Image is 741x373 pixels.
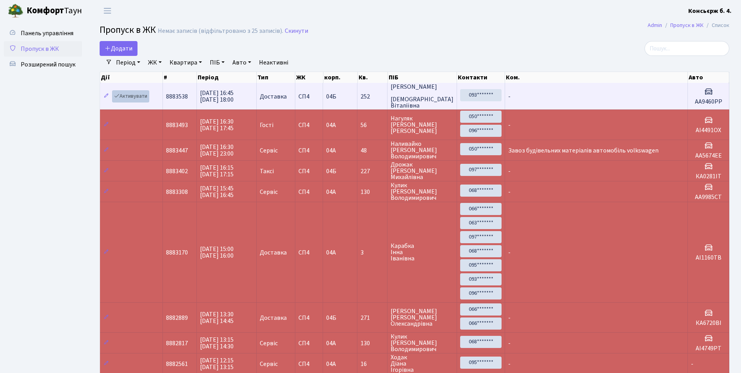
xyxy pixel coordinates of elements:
[27,4,82,18] span: Таун
[166,121,188,129] span: 8883493
[21,29,73,38] span: Панель управління
[298,147,320,154] span: СП4
[361,189,384,195] span: 130
[298,361,320,367] span: СП4
[105,44,132,53] span: Додати
[508,339,511,348] span: -
[260,315,287,321] span: Доставка
[27,4,64,17] b: Комфорт
[200,117,234,133] span: [DATE] 16:30 [DATE] 17:45
[200,310,234,325] span: [DATE] 13:30 [DATE] 14:45
[508,121,511,129] span: -
[200,335,234,351] span: [DATE] 13:15 [DATE] 14:30
[285,27,308,35] a: Скинути
[298,315,320,321] span: СП4
[260,93,287,100] span: Доставка
[100,23,156,37] span: Пропуск в ЖК
[326,188,336,196] span: 04А
[326,167,336,176] span: 04Б
[8,3,23,19] img: logo.png
[704,21,729,30] li: Список
[391,161,454,180] span: Дрожак [PERSON_NAME] Михайлівна
[508,167,511,176] span: -
[200,89,234,104] span: [DATE] 16:45 [DATE] 18:00
[200,245,234,260] span: [DATE] 15:00 [DATE] 16:00
[326,248,336,257] span: 04А
[636,17,741,34] nav: breadcrumb
[457,72,505,83] th: Контакти
[166,146,188,155] span: 8883447
[100,72,163,83] th: Дії
[361,122,384,128] span: 56
[260,189,278,195] span: Сервіс
[326,339,336,348] span: 04А
[691,98,726,106] h5: АА9460РР
[391,334,454,352] span: Кулик [PERSON_NAME] Володимирович
[166,56,205,69] a: Квартира
[391,182,454,201] span: Кулик [PERSON_NAME] Володимирович
[260,340,278,346] span: Сервіс
[260,147,278,154] span: Сервіс
[298,93,320,100] span: СП4
[505,72,688,83] th: Ком.
[691,319,726,327] h5: КА6720ВІ
[166,360,188,368] span: 8882561
[361,93,384,100] span: 252
[260,249,287,256] span: Доставка
[323,72,358,83] th: корп.
[361,249,384,256] span: 3
[145,56,165,69] a: ЖК
[298,189,320,195] span: СП4
[166,248,188,257] span: 8883170
[326,314,336,322] span: 04Б
[256,56,291,69] a: Неактивні
[260,361,278,367] span: Сервіс
[200,356,234,371] span: [DATE] 12:15 [DATE] 13:15
[508,146,659,155] span: Завоз будівельних матеріалів автомобіль volkswagen
[361,340,384,346] span: 130
[648,21,662,29] a: Admin
[391,243,454,262] span: Карабка Інна Іванівна
[691,127,726,134] h5: АІ4491ОХ
[112,90,149,102] a: Активувати
[391,115,454,134] span: Нагуляк [PERSON_NAME] [PERSON_NAME]
[391,354,454,373] span: Ходак Діана Ігорівна
[388,72,457,83] th: ПІБ
[508,188,511,196] span: -
[691,360,693,368] span: -
[391,84,454,109] span: [PERSON_NAME] [DEMOGRAPHIC_DATA] Віталіївна
[691,194,726,201] h5: AA9985CT
[688,72,729,83] th: Авто
[361,361,384,367] span: 16
[691,152,726,160] h5: АА5674ЕЕ
[257,72,295,83] th: Тип
[166,167,188,176] span: 8883402
[197,72,257,83] th: Період
[326,92,336,101] span: 04Б
[166,188,188,196] span: 8883308
[298,122,320,128] span: СП4
[361,168,384,174] span: 227
[326,121,336,129] span: 04А
[508,360,511,368] span: -
[508,314,511,322] span: -
[326,360,336,368] span: 04А
[298,249,320,256] span: СП4
[100,41,137,56] a: Додати
[691,345,726,352] h5: AI4749PT
[361,315,384,321] span: 271
[229,56,254,69] a: Авто
[163,72,197,83] th: #
[21,60,75,69] span: Розширений пошук
[113,56,143,69] a: Період
[508,248,511,257] span: -
[691,173,726,180] h5: КА0281ІТ
[200,163,234,179] span: [DATE] 16:15 [DATE] 17:15
[295,72,323,83] th: ЖК
[200,184,234,199] span: [DATE] 15:45 [DATE] 16:45
[645,41,729,56] input: Пошук...
[4,41,82,57] a: Пропуск в ЖК
[508,92,511,101] span: -
[166,339,188,348] span: 8882817
[391,141,454,160] span: Наливайко [PERSON_NAME] Володимирович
